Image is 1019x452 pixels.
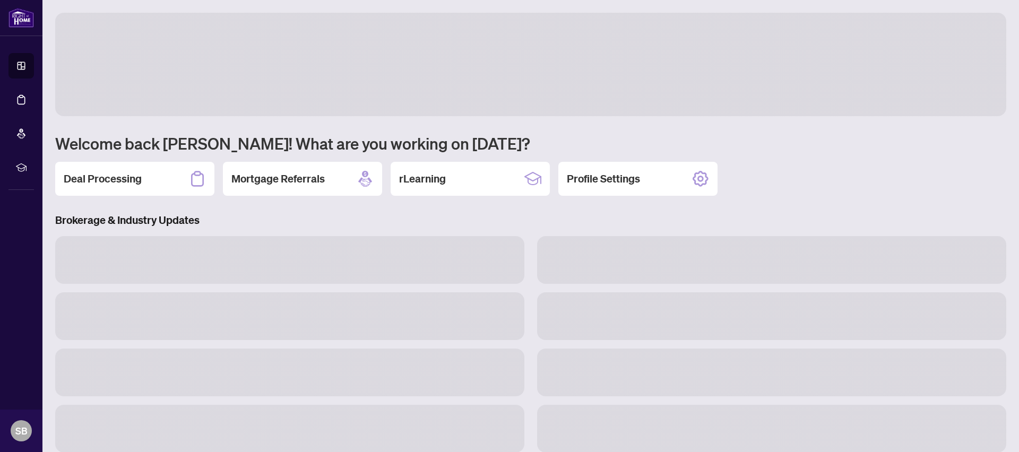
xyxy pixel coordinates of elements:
[8,8,34,28] img: logo
[55,213,1006,228] h3: Brokerage & Industry Updates
[567,171,640,186] h2: Profile Settings
[15,423,28,438] span: SB
[55,133,1006,153] h1: Welcome back [PERSON_NAME]! What are you working on [DATE]?
[399,171,446,186] h2: rLearning
[231,171,325,186] h2: Mortgage Referrals
[64,171,142,186] h2: Deal Processing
